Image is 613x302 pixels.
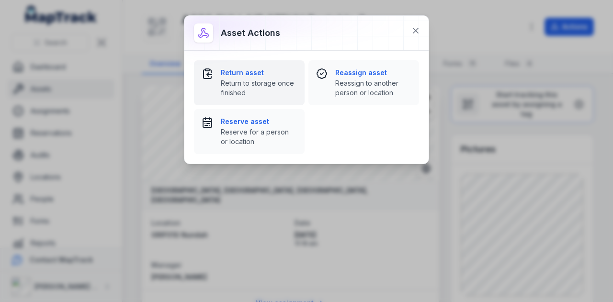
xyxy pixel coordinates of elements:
[221,78,297,98] span: Return to storage once finished
[221,68,297,78] strong: Return asset
[308,60,419,105] button: Reassign assetReassign to another person or location
[221,26,280,40] h3: Asset actions
[335,78,411,98] span: Reassign to another person or location
[335,68,411,78] strong: Reassign asset
[221,117,297,126] strong: Reserve asset
[221,127,297,146] span: Reserve for a person or location
[194,60,305,105] button: Return assetReturn to storage once finished
[194,109,305,154] button: Reserve assetReserve for a person or location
